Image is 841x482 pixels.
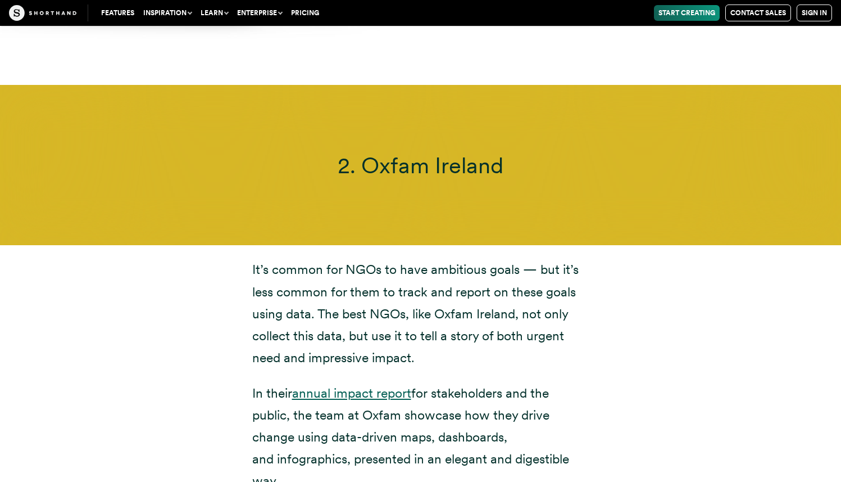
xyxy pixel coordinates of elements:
button: Enterprise [233,5,287,21]
span: 2. Oxfam Ireland [338,152,503,179]
a: annual impact report [292,385,411,401]
button: Inspiration [139,5,196,21]
a: Features [97,5,139,21]
a: Sign in [797,4,832,21]
button: Learn [196,5,233,21]
img: The Craft [9,5,76,21]
a: Pricing [287,5,324,21]
a: Contact Sales [725,4,791,21]
a: Start Creating [654,5,720,21]
p: It’s common for NGOs to have ambitious goals — but it’s less common for them to track and report ... [252,259,589,368]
